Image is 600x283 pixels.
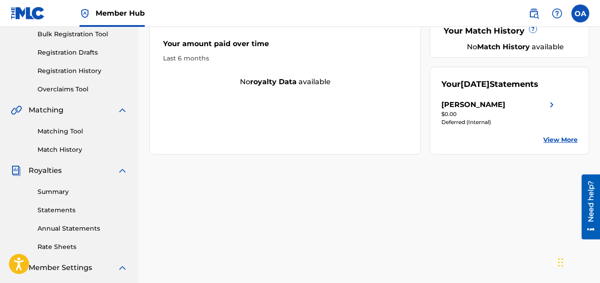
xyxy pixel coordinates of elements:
a: Summary [38,187,128,197]
a: Registration History [38,66,128,76]
a: View More [543,135,578,145]
a: Rate Sheets [38,242,128,252]
img: help [552,8,562,19]
span: Matching [29,105,63,116]
div: Last 6 months [163,54,407,63]
div: Your Statements [441,78,538,90]
a: Overclaims Tool [38,85,128,94]
div: No available [453,42,578,52]
a: Match History [38,145,128,154]
a: Registration Drafts [38,48,128,57]
div: Need help? [10,6,22,47]
div: No available [150,77,420,87]
img: right chevron icon [546,99,557,110]
img: expand [117,262,128,273]
img: expand [117,105,128,116]
span: [DATE] [461,79,490,89]
span: ? [529,26,537,33]
div: Your Match History [441,25,578,37]
div: $0.00 [441,110,557,118]
span: Royalties [29,165,62,176]
a: Statements [38,206,128,215]
div: Help [548,4,566,22]
a: Public Search [525,4,543,22]
a: Bulk Registration Tool [38,30,128,39]
img: Matching [11,105,22,116]
strong: royalty data [250,77,297,86]
img: MLC Logo [11,7,45,20]
span: Member Hub [96,8,145,18]
div: User Menu [571,4,589,22]
a: [PERSON_NAME]right chevron icon$0.00Deferred (Internal) [441,99,557,126]
div: [PERSON_NAME] [441,99,505,110]
img: Top Rightsholder [80,8,90,19]
a: Annual Statements [38,224,128,233]
div: Drag [558,249,563,276]
img: search [529,8,539,19]
img: expand [117,165,128,176]
div: Your amount paid over time [163,39,407,54]
span: Member Settings [29,262,92,273]
img: Royalties [11,165,21,176]
iframe: Resource Center [575,174,600,239]
a: Matching Tool [38,127,128,136]
div: Deferred (Internal) [441,118,557,126]
iframe: Chat Widget [555,240,600,283]
strong: Match History [477,43,530,51]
